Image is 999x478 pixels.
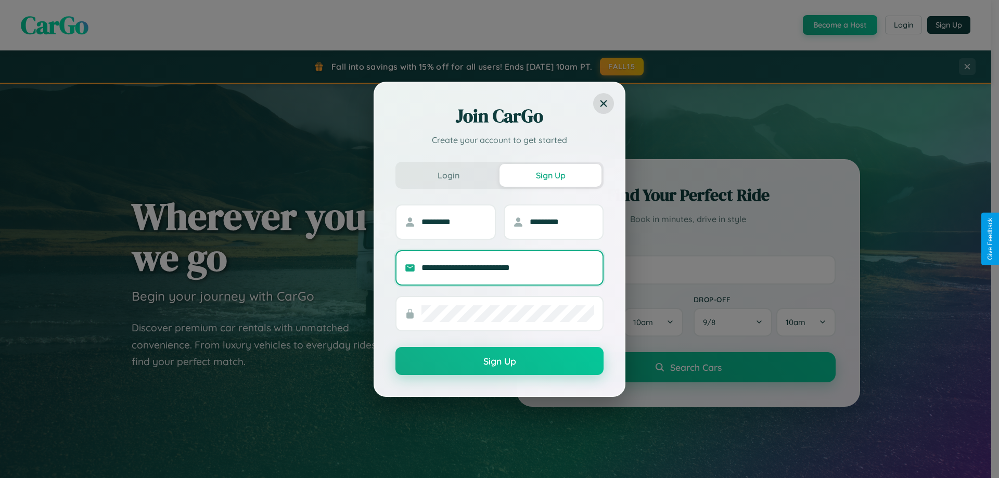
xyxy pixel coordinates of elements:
button: Login [398,164,499,187]
button: Sign Up [395,347,604,375]
h2: Join CarGo [395,104,604,128]
p: Create your account to get started [395,134,604,146]
button: Sign Up [499,164,601,187]
div: Give Feedback [987,218,994,260]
